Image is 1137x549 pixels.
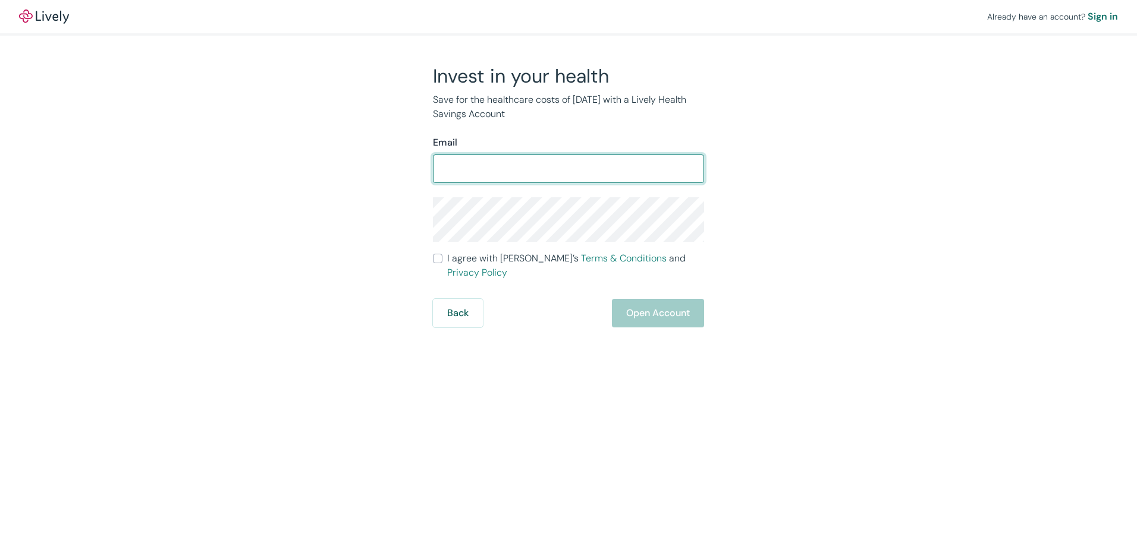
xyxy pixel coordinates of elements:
a: Sign in [1088,10,1118,24]
a: LivelyLively [19,10,69,24]
span: I agree with [PERSON_NAME]’s and [447,251,704,280]
label: Email [433,135,457,150]
a: Privacy Policy [447,266,507,279]
button: Back [433,299,483,327]
p: Save for the healthcare costs of [DATE] with a Lively Health Savings Account [433,93,704,121]
a: Terms & Conditions [581,252,667,264]
h2: Invest in your health [433,64,704,88]
div: Already have an account? [987,10,1118,24]
img: Lively [19,10,69,24]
